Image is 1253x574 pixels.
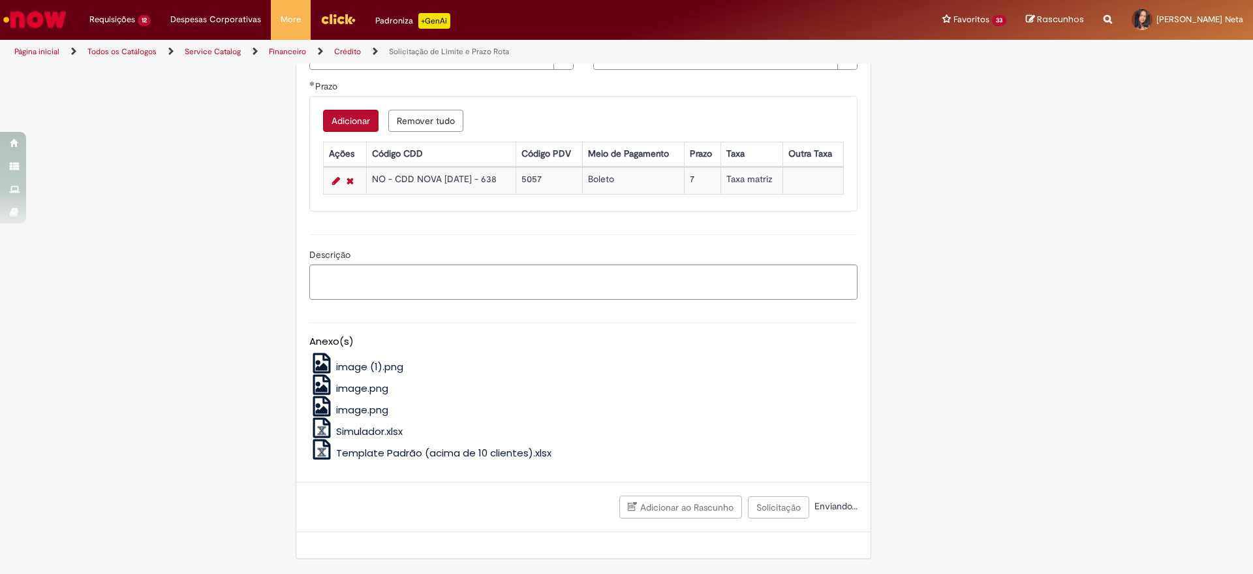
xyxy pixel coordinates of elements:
span: Descrição [309,249,353,261]
th: Meio de Pagamento [583,142,684,166]
h5: Anexo(s) [309,336,858,347]
td: 5057 [516,167,583,194]
span: image.png [336,381,388,395]
a: Remover linha 1 [343,173,357,189]
div: Padroniza [375,13,450,29]
td: 7 [684,167,720,194]
span: Despesas Corporativas [170,13,261,26]
span: image (1).png [336,360,403,374]
a: Todos os Catálogos [87,46,157,57]
a: Página inicial [14,46,59,57]
td: NO - CDD NOVA [DATE] - 638 [367,167,516,194]
span: Prazo [315,80,340,92]
th: Outra Taxa [783,142,844,166]
span: image.png [336,403,388,417]
span: Rascunhos [1037,13,1084,25]
th: Código PDV [516,142,583,166]
th: Ações [323,142,366,166]
td: Boleto [583,167,684,194]
a: Rascunhos [1026,14,1084,26]
span: 12 [138,15,151,26]
a: Financeiro [269,46,306,57]
button: Add a row for Prazo [323,110,379,132]
ul: Trilhas de página [10,40,826,64]
span: 33 [992,15,1006,26]
a: Simulador.xlsx [309,424,403,438]
a: Solicitação de Limite e Prazo Rota [389,46,509,57]
span: Template Padrão (acima de 10 clientes).xlsx [336,446,551,460]
span: More [281,13,301,26]
a: image (1).png [309,360,404,374]
span: [PERSON_NAME] Neta [1156,14,1243,25]
img: ServiceNow [1,7,69,33]
a: image.png [309,403,389,417]
a: Template Padrão (acima de 10 clientes).xlsx [309,446,552,460]
span: Simulador.xlsx [336,424,403,438]
a: image.png [309,381,389,395]
p: +GenAi [418,13,450,29]
th: Código CDD [367,142,516,166]
span: Requisições [89,13,135,26]
button: Remove all rows for Prazo [388,110,463,132]
span: Enviando... [812,500,858,512]
th: Prazo [684,142,720,166]
span: Favoritos [953,13,989,26]
td: Taxa matriz [720,167,783,194]
span: Obrigatório Preenchido [309,81,315,86]
img: click_logo_yellow_360x200.png [320,9,356,29]
a: Service Catalog [185,46,241,57]
a: Editar Linha 1 [329,173,343,189]
textarea: Descrição [309,264,858,300]
a: Crédito [334,46,361,57]
th: Taxa [720,142,783,166]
